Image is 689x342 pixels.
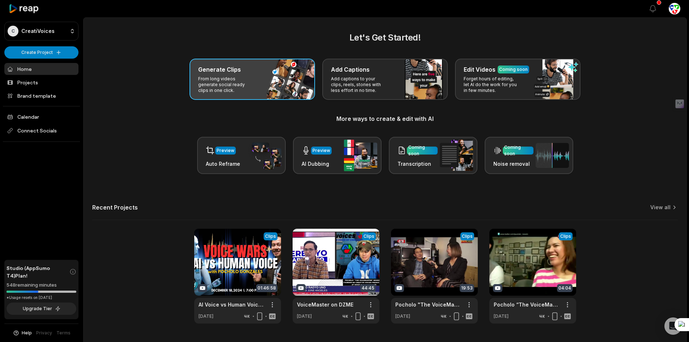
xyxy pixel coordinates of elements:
a: Privacy [36,330,52,336]
div: *Usage resets on [DATE] [7,295,76,300]
h3: Noise removal [493,160,533,168]
a: Pocholo “The VoiceMaster” [PERSON_NAME], [PERSON_NAME] [PERSON_NAME] at [PERSON_NAME] sa iJuander! [494,301,560,308]
h3: Generate Clips [198,65,241,74]
a: Home [4,63,78,75]
h3: Add Captions [331,65,370,74]
h2: Recent Projects [92,204,138,211]
div: Preview [312,147,330,154]
div: Coming soon [499,66,528,73]
button: Upgrade Tier [7,303,76,315]
div: Coming soon [408,144,436,157]
p: From long videos generate social ready clips in one click. [198,76,254,93]
a: AI Voice vs Human Voice in Filipino Advertising and Voice Acting [199,301,265,308]
div: 548 remaining minutes [7,282,76,289]
p: Add captions to your clips, reels, stories with less effort in no time. [331,76,387,93]
img: noise_removal.png [536,143,569,168]
img: ai_dubbing.png [344,140,377,171]
button: Create Project [4,46,78,59]
h3: AI Dubbing [302,160,332,168]
div: Coming soon [504,144,532,157]
button: Help [13,330,32,336]
p: CreatiVoices [21,28,55,34]
a: Brand template [4,90,78,102]
div: C [8,26,18,37]
a: Projects [4,76,78,88]
a: Terms [56,330,71,336]
a: VoiceMaster on DZME [297,301,353,308]
span: Help [22,330,32,336]
a: Calendar [4,111,78,123]
span: Studio (AppSumo T4) Plan! [7,264,69,279]
a: View all [650,204,671,211]
img: auto_reframe.png [248,142,281,170]
p: Forget hours of editing, let AI do the work for you in few minutes. [464,76,520,93]
img: transcription.png [440,140,473,171]
h3: Auto Reframe [206,160,240,168]
div: Preview [217,147,234,154]
h3: More ways to create & edit with AI [92,114,678,123]
a: Pocholo "The VoiceMaster" [PERSON_NAME] DZRH News: Boses ng Bagong Henerasyon [395,301,462,308]
span: Connect Socials [4,124,78,137]
h3: Edit Videos [464,65,496,74]
div: Open Intercom Messenger [664,317,682,335]
h3: Transcription [397,160,438,168]
h2: Let's Get Started! [92,31,678,44]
